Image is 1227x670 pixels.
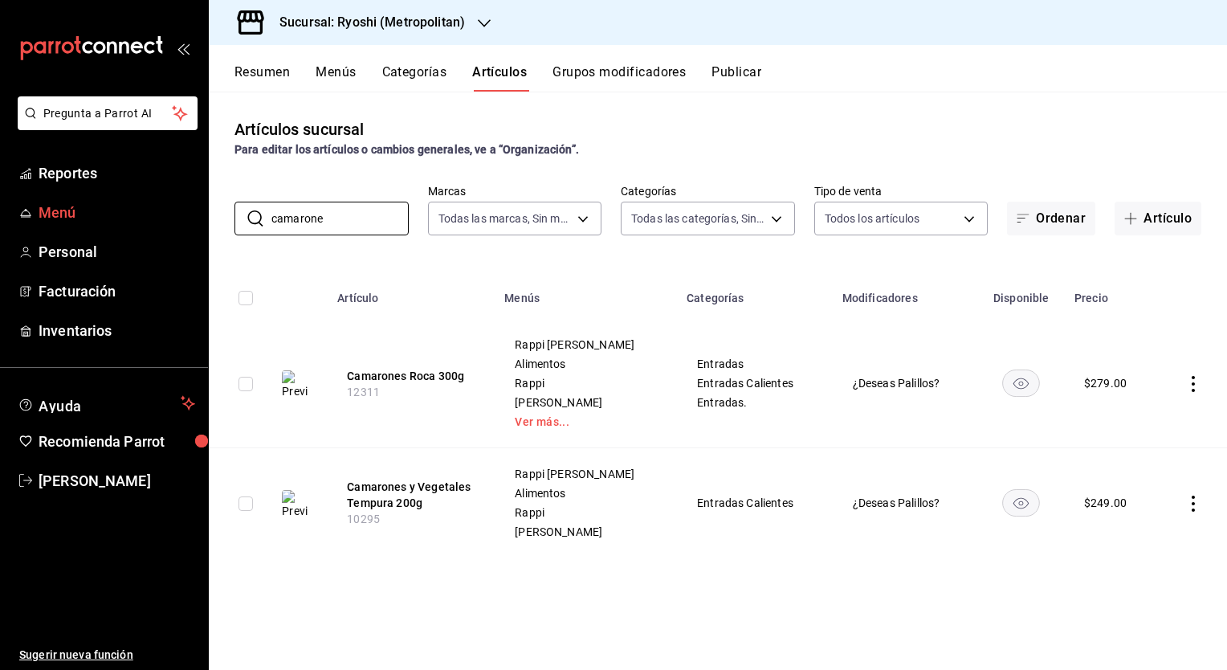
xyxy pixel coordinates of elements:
[234,64,290,92] button: Resumen
[11,116,198,133] a: Pregunta a Parrot AI
[621,186,795,197] label: Categorías
[39,202,195,223] span: Menú
[39,320,195,341] span: Inventarios
[438,210,573,227] span: Todas las marcas, Sin marca
[515,468,657,480] span: Rappi [PERSON_NAME]
[234,143,579,156] strong: Para editar los artículos o cambios generales, ve a “Organización”.
[39,280,195,302] span: Facturación
[1185,496,1201,512] button: actions
[282,370,308,399] img: Preview
[1002,370,1040,397] button: availability-product
[39,162,195,184] span: Reportes
[515,397,657,408] span: [PERSON_NAME]
[1002,489,1040,517] button: availability-product
[234,117,364,141] div: Artículos sucursal
[39,394,174,413] span: Ayuda
[697,378,813,389] span: Entradas Calientes
[1185,376,1201,392] button: actions
[347,479,475,511] button: edit-product-location
[853,497,958,509] span: ¿Deseas Palillos?
[428,186,602,197] label: Marcas
[43,105,173,122] span: Pregunta a Parrot AI
[697,497,813,509] span: Entradas Calientes
[19,647,195,664] span: Sugerir nueva función
[515,488,657,499] span: Alimentos
[631,210,765,227] span: Todas las categorías, Sin categoría
[347,513,380,525] span: 10295
[515,339,657,350] span: Rappi [PERSON_NAME]
[347,386,380,398] span: 12311
[1065,268,1157,319] th: Precio
[515,416,657,427] a: Ver más...
[814,186,989,197] label: Tipo de venta
[39,470,195,492] span: [PERSON_NAME]
[39,241,195,263] span: Personal
[177,42,190,55] button: open_drawer_menu
[347,368,475,384] button: edit-product-location
[234,64,1227,92] div: navigation tabs
[267,13,465,32] h3: Sucursal: Ryoshi (Metropolitan)
[697,397,813,408] span: Entradas.
[515,526,657,537] span: [PERSON_NAME]
[853,378,958,389] span: ¿Deseas Palillos?
[552,64,686,92] button: Grupos modificadores
[271,202,409,235] input: Buscar artículo
[711,64,761,92] button: Publicar
[39,431,195,452] span: Recomienda Parrot
[677,268,833,319] th: Categorías
[978,268,1065,319] th: Disponible
[697,358,813,370] span: Entradas
[316,64,356,92] button: Menús
[515,378,657,389] span: Rappi
[1084,375,1127,391] div: $ 279.00
[1007,202,1095,235] button: Ordenar
[515,358,657,370] span: Alimentos
[1115,202,1201,235] button: Artículo
[282,490,308,519] img: Preview
[328,268,495,319] th: Artículo
[825,210,920,227] span: Todos los artículos
[18,96,198,130] button: Pregunta a Parrot AI
[495,268,677,319] th: Menús
[472,64,527,92] button: Artículos
[833,268,978,319] th: Modificadores
[515,507,657,518] span: Rappi
[382,64,447,92] button: Categorías
[1084,495,1127,511] div: $ 249.00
